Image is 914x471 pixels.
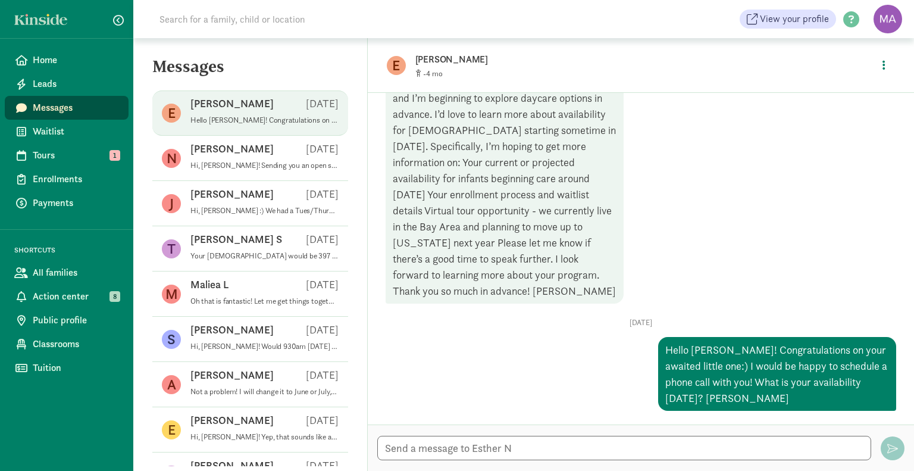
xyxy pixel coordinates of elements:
[190,251,339,261] p: Your [DEMOGRAPHIC_DATA] would be 397 for three mornings a week and your older would 286.20 for th...
[306,368,339,382] p: [DATE]
[190,161,339,170] p: Hi, [PERSON_NAME]! Sending you an open seat now! We will have a 3 day/week ([DATE], [DATE], [DATE...
[386,318,896,327] p: [DATE]
[386,53,624,304] div: Hi there, I hope this message finds you well. I’m currently expecting, with a due date of [DATE],...
[190,232,282,247] p: [PERSON_NAME] S
[5,120,129,144] a: Waitlist
[162,194,181,213] figure: J
[760,12,829,26] span: View your profile
[33,101,119,115] span: Messages
[162,285,181,304] figure: M
[190,116,339,125] p: Hello [PERSON_NAME]! Congratulations on your awaited little one:) I would be happy to schedule a ...
[190,297,339,306] p: Oh that is fantastic! Let me get things together and offer you a seat and then you'll have 24 hou...
[162,104,181,123] figure: E
[190,323,274,337] p: [PERSON_NAME]
[415,51,790,68] p: [PERSON_NAME]
[5,191,129,215] a: Payments
[33,124,119,139] span: Waitlist
[190,277,228,292] p: Maliea L
[387,56,406,75] figure: E
[658,337,896,411] div: Hello [PERSON_NAME]! Congratulations on your awaited little one:) I would be happy to schedule a ...
[5,167,129,191] a: Enrollments
[33,361,119,375] span: Tuition
[5,48,129,72] a: Home
[109,150,120,161] span: 1
[740,10,836,29] a: View your profile
[5,285,129,308] a: Action center 8
[5,308,129,332] a: Public profile
[33,313,119,327] span: Public profile
[109,291,120,302] span: 8
[190,142,274,156] p: [PERSON_NAME]
[190,96,274,111] p: [PERSON_NAME]
[306,142,339,156] p: [DATE]
[190,187,274,201] p: [PERSON_NAME]
[5,96,129,120] a: Messages
[162,330,181,349] figure: S
[306,413,339,428] p: [DATE]
[162,149,181,168] figure: N
[190,387,339,397] p: Not a problem! I will change it to June or July, whichever comes first. [PERSON_NAME]
[190,342,339,351] p: Hi, [PERSON_NAME]! Would 930am [DATE] work for you to tour? Please email [EMAIL_ADDRESS][DOMAIN_N...
[133,57,367,86] h5: Messages
[33,77,119,91] span: Leads
[5,144,129,167] a: Tours 1
[306,232,339,247] p: [DATE]
[190,413,274,428] p: [PERSON_NAME]
[5,72,129,96] a: Leads
[152,7,486,31] input: Search for a family, child or location
[306,277,339,292] p: [DATE]
[33,337,119,351] span: Classrooms
[33,289,119,304] span: Action center
[423,68,443,79] span: -4
[854,414,914,471] iframe: Chat Widget
[162,420,181,439] figure: E
[306,323,339,337] p: [DATE]
[33,172,119,186] span: Enrollments
[5,356,129,380] a: Tuition
[190,368,274,382] p: [PERSON_NAME]
[5,261,129,285] a: All families
[306,187,339,201] p: [DATE]
[162,239,181,258] figure: T
[190,432,339,442] p: Hi, [PERSON_NAME]! Yep, that sounds like a great idea! 😊 [PERSON_NAME], Owner Sprouts Preschool a...
[5,332,129,356] a: Classrooms
[33,266,119,280] span: All families
[190,206,339,216] p: Hi, [PERSON_NAME] :) We had a Tues/Thurs spot open up in January for your family! I will send you...
[33,53,119,67] span: Home
[306,96,339,111] p: [DATE]
[33,196,119,210] span: Payments
[33,148,119,163] span: Tours
[162,375,181,394] figure: A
